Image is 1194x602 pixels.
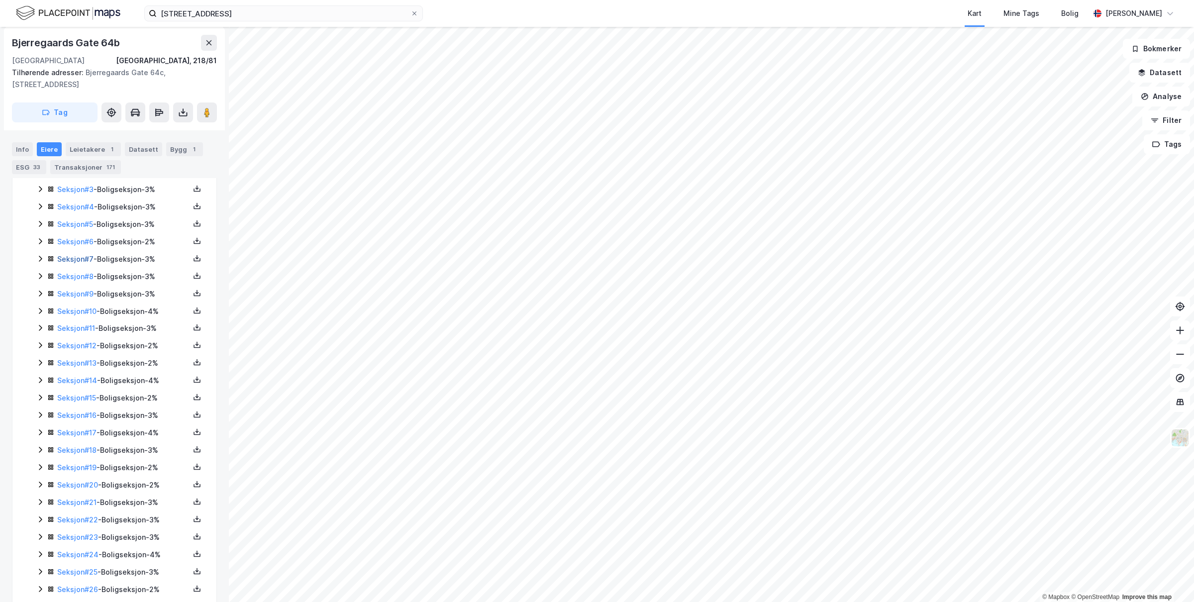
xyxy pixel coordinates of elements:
a: Seksjon#9 [57,290,94,298]
a: OpenStreetMap [1071,594,1119,601]
div: - Boligseksjon - 4% [57,549,190,561]
div: - Boligseksjon - 2% [57,236,190,248]
a: Seksjon#24 [57,550,99,559]
div: - Boligseksjon - 4% [57,375,190,387]
input: Søk på adresse, matrikkel, gårdeiere, leietakere eller personer [157,6,410,21]
a: Seksjon#23 [57,533,98,541]
div: - Boligseksjon - 3% [57,514,190,526]
div: - Boligseksjon - 3% [57,253,190,265]
div: - Boligseksjon - 2% [57,392,190,404]
div: Bygg [166,142,203,156]
div: 33 [31,162,42,172]
div: - Boligseksjon - 3% [57,444,190,456]
div: Bjerregaards Gate 64b [12,35,122,51]
a: Seksjon#11 [57,324,95,332]
span: Tilhørende adresser: [12,68,86,77]
div: - Boligseksjon - 3% [57,531,190,543]
div: - Boligseksjon - 3% [57,322,190,334]
div: Kart [968,7,982,19]
a: Seksjon#13 [57,359,97,367]
div: - Boligseksjon - 4% [57,427,190,439]
div: [GEOGRAPHIC_DATA] [12,55,85,67]
div: ESG [12,160,46,174]
button: Bokmerker [1123,39,1190,59]
a: Seksjon#19 [57,463,97,472]
div: - Boligseksjon - 2% [57,462,190,474]
div: 1 [107,144,117,154]
iframe: Chat Widget [1144,554,1194,602]
a: Seksjon#14 [57,376,97,385]
a: Seksjon#21 [57,498,97,506]
a: Seksjon#22 [57,515,98,524]
div: - Boligseksjon - 3% [57,271,190,283]
a: Seksjon#26 [57,585,98,594]
div: 1 [189,144,199,154]
a: Seksjon#8 [57,272,94,281]
div: - Boligseksjon - 3% [57,218,190,230]
a: Improve this map [1122,594,1172,601]
div: Mine Tags [1003,7,1039,19]
a: Seksjon#15 [57,394,96,402]
div: - Boligseksjon - 2% [57,340,190,352]
button: Tag [12,102,98,122]
button: Analyse [1132,87,1190,106]
div: [GEOGRAPHIC_DATA], 218/81 [116,55,217,67]
a: Seksjon#12 [57,341,97,350]
a: Seksjon#4 [57,202,94,211]
div: - Boligseksjon - 3% [57,409,190,421]
div: [PERSON_NAME] [1105,7,1162,19]
a: Seksjon#25 [57,568,98,576]
div: - Boligseksjon - 4% [57,305,190,317]
div: - Boligseksjon - 3% [57,184,190,196]
a: Seksjon#20 [57,481,98,489]
a: Seksjon#5 [57,220,93,228]
div: - Boligseksjon - 3% [57,566,190,578]
div: Datasett [125,142,162,156]
div: - Boligseksjon - 3% [57,497,190,508]
div: - Boligseksjon - 2% [57,584,190,596]
button: Tags [1144,134,1190,154]
button: Datasett [1129,63,1190,83]
img: Z [1171,428,1190,447]
div: Eiere [37,142,62,156]
a: Seksjon#17 [57,428,97,437]
div: Transaksjoner [50,160,121,174]
img: logo.f888ab2527a4732fd821a326f86c7f29.svg [16,4,120,22]
a: Seksjon#3 [57,185,94,194]
a: Seksjon#16 [57,411,97,419]
a: Seksjon#6 [57,237,94,246]
a: Mapbox [1042,594,1070,601]
div: - Boligseksjon - 2% [57,479,190,491]
div: - Boligseksjon - 3% [57,201,190,213]
a: Seksjon#7 [57,255,94,263]
div: Info [12,142,33,156]
div: Bjerregaards Gate 64c, [STREET_ADDRESS] [12,67,209,91]
div: 171 [104,162,117,172]
div: Leietakere [66,142,121,156]
div: - Boligseksjon - 2% [57,357,190,369]
button: Filter [1142,110,1190,130]
a: Seksjon#10 [57,307,97,315]
div: Bolig [1061,7,1079,19]
div: - Boligseksjon - 3% [57,288,190,300]
a: Seksjon#18 [57,446,97,454]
